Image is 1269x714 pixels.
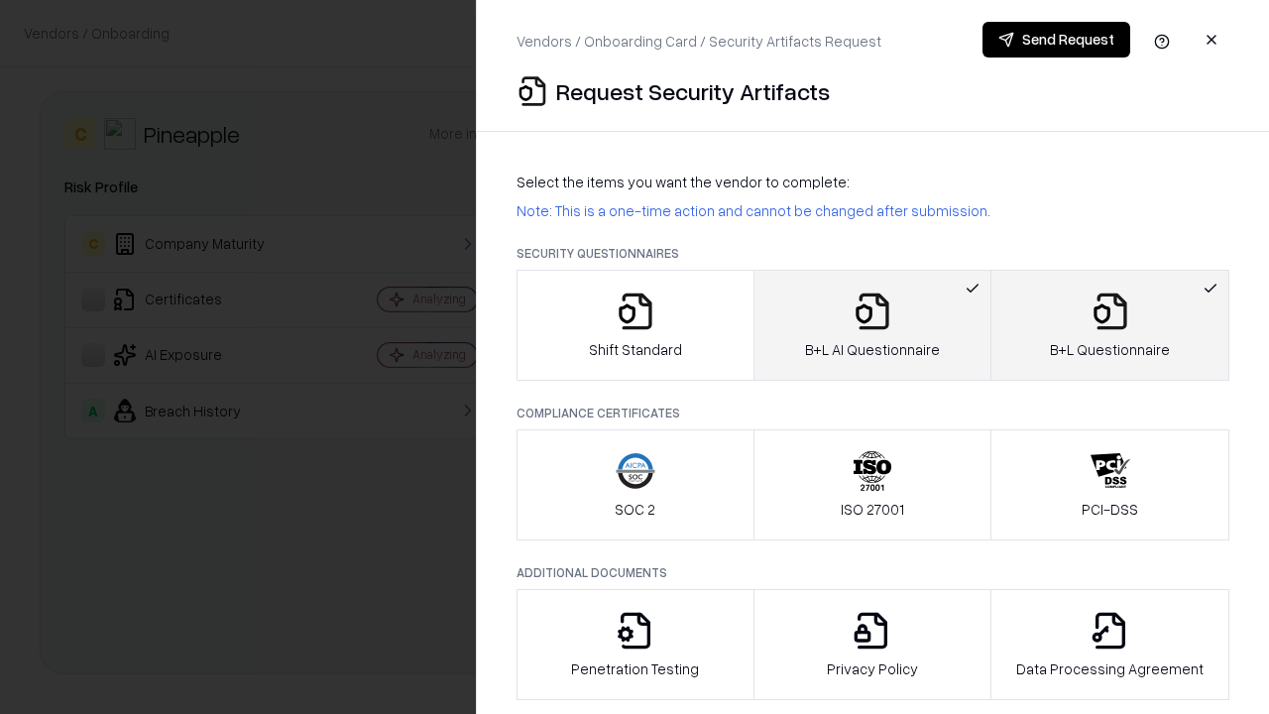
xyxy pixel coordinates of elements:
button: PCI-DSS [990,429,1229,540]
button: B+L Questionnaire [990,270,1229,381]
button: Data Processing Agreement [990,589,1229,700]
p: Security Questionnaires [517,245,1229,262]
button: Penetration Testing [517,589,754,700]
button: Shift Standard [517,270,754,381]
p: Note: This is a one-time action and cannot be changed after submission. [517,200,1229,221]
button: Privacy Policy [753,589,992,700]
p: Vendors / Onboarding Card / Security Artifacts Request [517,31,881,52]
p: ISO 27001 [841,499,904,520]
button: ISO 27001 [753,429,992,540]
p: Shift Standard [589,339,682,360]
p: Compliance Certificates [517,405,1229,421]
p: Additional Documents [517,564,1229,581]
p: Data Processing Agreement [1016,658,1204,679]
button: SOC 2 [517,429,754,540]
p: Penetration Testing [571,658,699,679]
button: Send Request [982,22,1130,58]
p: Select the items you want the vendor to complete: [517,172,1229,192]
p: B+L AI Questionnaire [805,339,940,360]
p: B+L Questionnaire [1050,339,1170,360]
button: B+L AI Questionnaire [753,270,992,381]
p: SOC 2 [615,499,655,520]
p: PCI-DSS [1082,499,1138,520]
p: Request Security Artifacts [556,75,830,107]
p: Privacy Policy [827,658,918,679]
